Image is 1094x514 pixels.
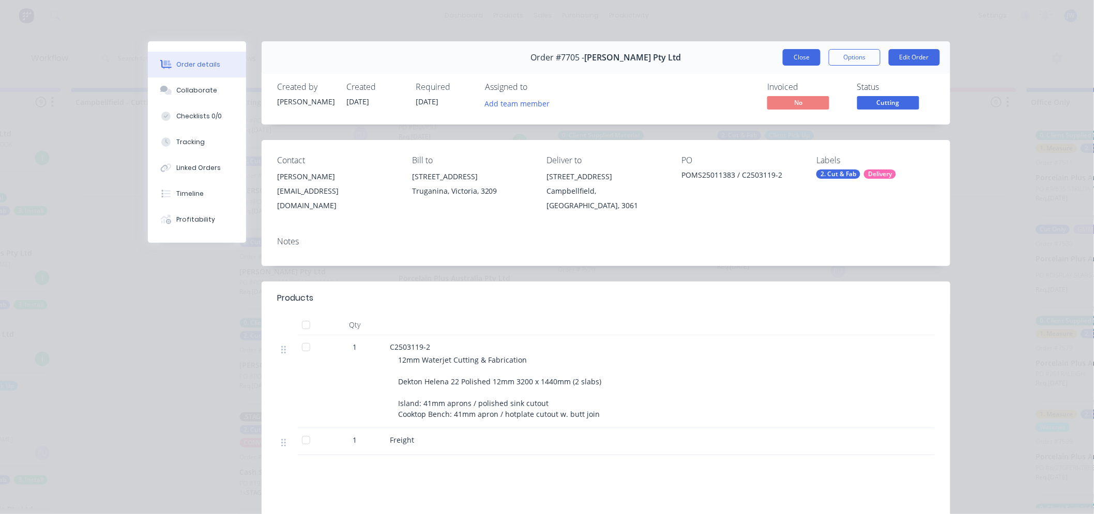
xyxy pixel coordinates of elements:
div: Labels [816,155,935,165]
div: Created by [277,82,334,92]
div: Tracking [177,137,205,147]
span: [DATE] [346,97,369,106]
span: No [767,96,829,109]
button: Linked Orders [148,155,246,181]
span: 1 [353,341,357,352]
div: Collaborate [177,86,218,95]
div: POMS25011383 / C2503119-2 [681,169,800,184]
div: Qty [324,315,386,335]
span: 1 [353,434,357,445]
span: Freight [390,435,414,445]
span: Order #7705 - [531,53,585,63]
div: Order details [177,60,221,69]
div: Campbellfield, [GEOGRAPHIC_DATA], 3061 [547,184,665,213]
div: Contact [277,155,396,165]
div: [STREET_ADDRESS]Campbellfield, [GEOGRAPHIC_DATA], 3061 [547,169,665,213]
div: Required [416,82,473,92]
span: Cutting [857,96,919,109]
button: Cutting [857,96,919,112]
div: Deliver to [547,155,665,165]
span: 12mm Waterjet Cutting & Fabrication Dekton Helena 22 Polished 12mm 3200 x 1440mm (2 slabs) Island... [398,355,601,419]
div: Status [857,82,935,92]
button: Add team member [479,96,555,110]
div: Created [346,82,403,92]
button: Tracking [148,129,246,155]
div: Truganina, Victoria, 3209 [412,184,530,198]
span: [PERSON_NAME] Pty Ltd [585,53,681,63]
button: Add team member [485,96,555,110]
div: Products [277,292,313,304]
div: Bill to [412,155,530,165]
span: C2503119-2 [390,342,430,352]
button: Close [783,49,821,66]
button: Profitability [148,207,246,232]
div: Notes [277,237,935,246]
button: Timeline [148,181,246,207]
button: Edit Order [889,49,940,66]
div: Profitability [177,215,216,224]
div: [PERSON_NAME] [277,169,396,184]
button: Collaborate [148,77,246,103]
div: [EMAIL_ADDRESS][DOMAIN_NAME] [277,184,396,213]
div: PO [681,155,800,165]
div: [STREET_ADDRESS] [547,169,665,184]
div: Linked Orders [177,163,221,173]
div: Assigned to [485,82,588,92]
button: Order details [148,52,246,77]
div: [PERSON_NAME] [277,96,334,107]
div: [STREET_ADDRESS]Truganina, Victoria, 3209 [412,169,530,203]
div: Invoiced [767,82,845,92]
div: 2. Cut & Fab [816,169,860,179]
span: [DATE] [416,97,438,106]
div: Timeline [177,189,204,198]
div: [PERSON_NAME][EMAIL_ADDRESS][DOMAIN_NAME] [277,169,396,213]
div: [STREET_ADDRESS] [412,169,530,184]
button: Options [829,49,880,66]
button: Checklists 0/0 [148,103,246,129]
div: Delivery [864,169,896,179]
div: Checklists 0/0 [177,112,222,121]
